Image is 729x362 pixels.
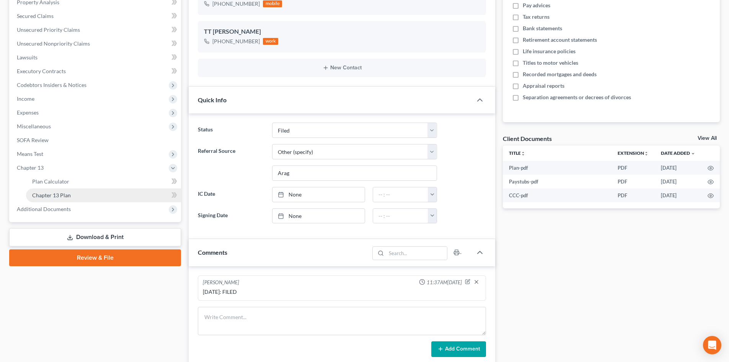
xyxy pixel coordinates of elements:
td: Paystubs-pdf [503,175,612,188]
a: Unsecured Priority Claims [11,23,181,37]
span: Separation agreements or decrees of divorces [523,93,631,101]
a: Secured Claims [11,9,181,23]
a: Unsecured Nonpriority Claims [11,37,181,51]
a: Titleunfold_more [509,150,525,156]
span: Pay advices [523,2,550,9]
span: Appraisal reports [523,82,564,90]
td: PDF [612,175,655,188]
button: New Contact [204,65,480,71]
a: Plan Calculator [26,175,181,188]
span: Quick Info [198,96,227,103]
div: Open Intercom Messenger [703,336,721,354]
div: [PHONE_NUMBER] [212,38,260,45]
span: Life insurance policies [523,48,576,55]
span: Executory Contracts [17,68,66,74]
span: Secured Claims [17,13,54,19]
label: Referral Source [194,144,268,181]
span: Income [17,95,34,102]
a: Extensionunfold_more [618,150,649,156]
span: 11:37AM[DATE] [427,279,462,286]
div: [PERSON_NAME] [203,279,239,287]
span: Tax returns [523,13,550,21]
label: Signing Date [194,208,268,224]
td: [DATE] [655,175,701,188]
div: work [263,38,278,45]
input: Other Referral Source [272,166,437,180]
span: Miscellaneous [17,123,51,129]
span: Retirement account statements [523,36,597,44]
span: Codebtors Insiders & Notices [17,82,86,88]
td: [DATE] [655,161,701,175]
i: unfold_more [521,151,525,156]
span: Bank statements [523,25,562,32]
a: Download & Print [9,228,181,246]
a: Date Added expand_more [661,150,695,156]
span: Chapter 13 Plan [32,192,71,198]
input: Search... [387,247,447,260]
div: [DATE]: FILED [203,288,481,296]
input: -- : -- [373,209,428,223]
span: Plan Calculator [32,178,69,185]
a: Review & File [9,249,181,266]
i: expand_more [691,151,695,156]
span: Titles to motor vehicles [523,59,578,67]
label: Status [194,123,268,138]
div: Client Documents [503,134,552,143]
td: PDF [612,161,655,175]
span: Chapter 13 [17,164,44,171]
span: Recorded mortgages and deeds [523,70,597,78]
span: Expenses [17,109,39,116]
span: SOFA Review [17,137,49,143]
span: Lawsuits [17,54,38,61]
div: TT [PERSON_NAME] [204,27,480,36]
label: IC Date [194,187,268,202]
td: [DATE] [655,188,701,202]
a: None [272,209,365,223]
a: Lawsuits [11,51,181,64]
i: unfold_more [644,151,649,156]
span: Comments [198,249,227,256]
a: Chapter 13 Plan [26,188,181,202]
td: PDF [612,188,655,202]
td: Plan-pdf [503,161,612,175]
span: Means Test [17,151,43,157]
a: SOFA Review [11,133,181,147]
div: mobile [263,0,282,7]
a: None [272,187,365,202]
button: Add Comment [431,341,486,357]
span: Unsecured Nonpriority Claims [17,40,90,47]
a: View All [698,136,717,141]
span: Unsecured Priority Claims [17,26,80,33]
td: CCC-pdf [503,188,612,202]
span: Additional Documents [17,206,71,212]
input: -- : -- [373,187,428,202]
a: Executory Contracts [11,64,181,78]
